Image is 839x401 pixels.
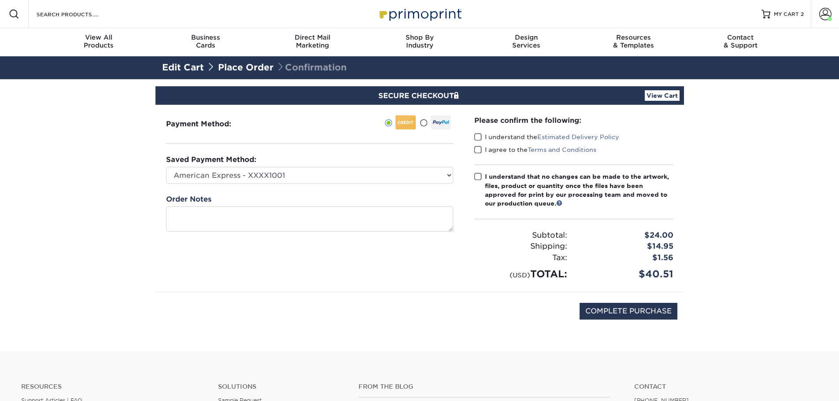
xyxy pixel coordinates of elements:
div: Services [473,33,580,49]
a: Shop ByIndustry [366,28,473,56]
div: Please confirm the following: [474,115,673,125]
span: MY CART [774,11,799,18]
span: Direct Mail [259,33,366,41]
a: Edit Cart [162,62,204,73]
span: Business [152,33,259,41]
a: BusinessCards [152,28,259,56]
div: $40.51 [574,267,680,281]
div: Marketing [259,33,366,49]
input: COMPLETE PURCHASE [580,303,677,320]
div: Industry [366,33,473,49]
label: I agree to the [474,145,596,154]
span: Shop By [366,33,473,41]
span: SECURE CHECKOUT [378,92,461,100]
a: Direct MailMarketing [259,28,366,56]
span: Contact [687,33,794,41]
small: (USD) [510,271,530,279]
h4: From the Blog [359,383,610,390]
div: & Support [687,33,794,49]
div: Tax: [468,252,574,264]
div: I understand that no changes can be made to the artwork, files, product or quantity once the file... [485,172,673,208]
h3: Payment Method: [166,120,253,128]
a: Place Order [218,62,274,73]
div: TOTAL: [468,267,574,281]
label: I understand the [474,132,619,141]
div: Subtotal: [468,230,574,241]
a: Contact [634,383,818,390]
input: SEARCH PRODUCTS..... [36,9,122,19]
span: Confirmation [276,62,347,73]
div: $14.95 [574,241,680,252]
h4: Solutions [218,383,345,390]
span: 2 [801,11,804,17]
a: View AllProducts [45,28,152,56]
a: DesignServices [473,28,580,56]
div: Products [45,33,152,49]
a: Terms and Conditions [528,146,596,153]
a: Contact& Support [687,28,794,56]
div: & Templates [580,33,687,49]
div: $1.56 [574,252,680,264]
a: Estimated Delivery Policy [537,133,619,140]
img: Primoprint [376,4,464,23]
a: View Cart [645,90,680,101]
div: $24.00 [574,230,680,241]
span: View All [45,33,152,41]
div: Cards [152,33,259,49]
a: Resources& Templates [580,28,687,56]
div: Shipping: [468,241,574,252]
h4: Resources [21,383,205,390]
label: Saved Payment Method: [166,155,256,165]
span: Resources [580,33,687,41]
label: Order Notes [166,194,211,205]
span: Design [473,33,580,41]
